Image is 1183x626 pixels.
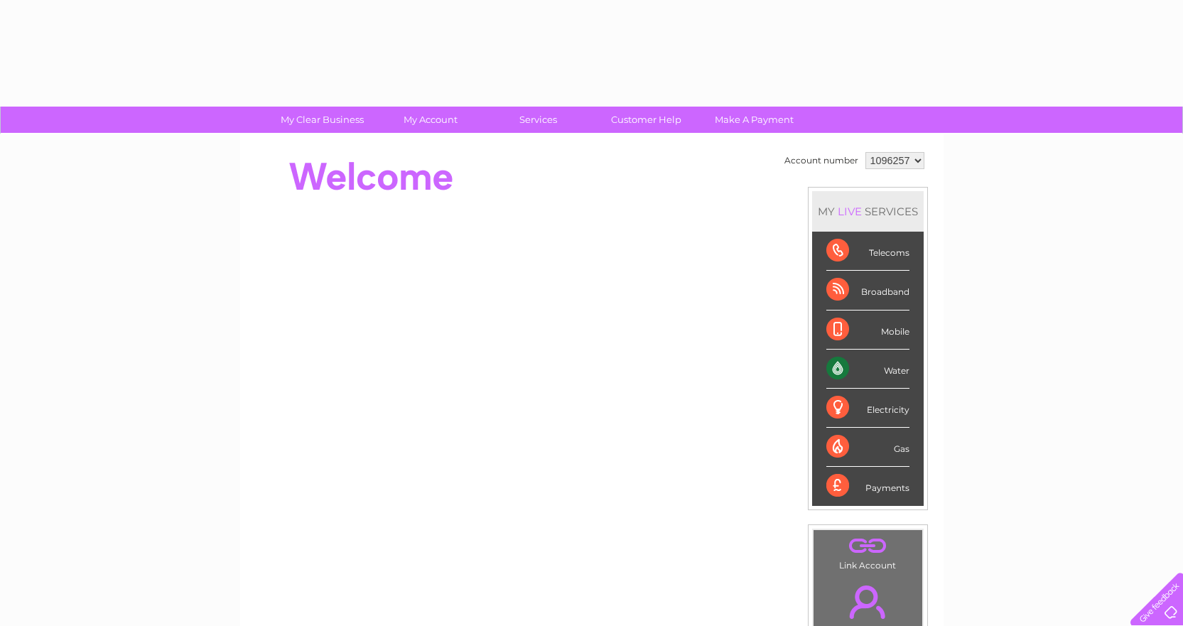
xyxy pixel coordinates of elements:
[817,534,919,558] a: .
[826,389,909,428] div: Electricity
[812,191,924,232] div: MY SERVICES
[826,428,909,467] div: Gas
[781,149,862,173] td: Account number
[813,529,923,574] td: Link Account
[696,107,813,133] a: Make A Payment
[588,107,705,133] a: Customer Help
[826,232,909,271] div: Telecoms
[480,107,597,133] a: Services
[826,467,909,505] div: Payments
[372,107,489,133] a: My Account
[264,107,381,133] a: My Clear Business
[835,205,865,218] div: LIVE
[826,311,909,350] div: Mobile
[826,271,909,310] div: Broadband
[826,350,909,389] div: Water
